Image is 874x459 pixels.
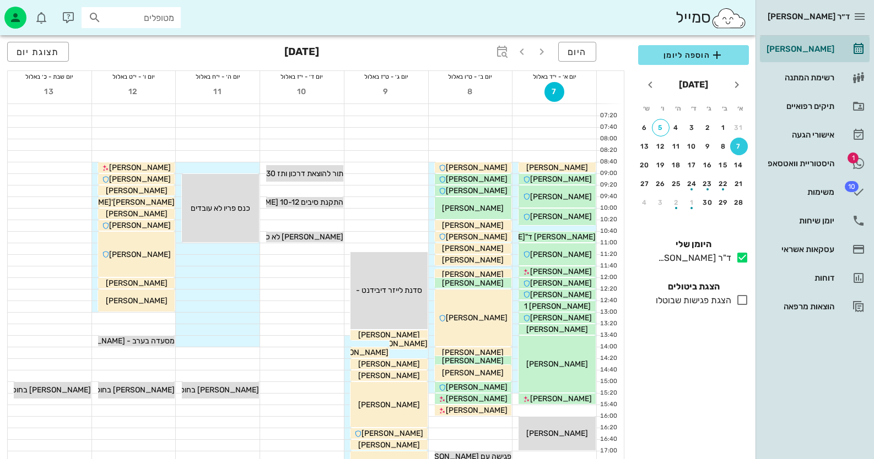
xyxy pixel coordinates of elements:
span: תג [33,9,39,15]
span: כנס פריו לא עובדים [191,204,250,213]
div: 15 [715,161,732,169]
button: 27 [636,175,654,193]
th: ג׳ [702,99,716,118]
div: 8 [715,143,732,150]
button: חודש שעבר [727,75,747,95]
span: [PERSON_NAME] [442,278,504,288]
div: 22 [715,180,732,188]
span: [PERSON_NAME] [366,339,428,348]
button: 11 [667,138,685,155]
div: יום ו׳ - י״ט באלול [92,71,176,82]
span: [PERSON_NAME] [530,278,592,288]
span: [PERSON_NAME] [358,440,420,450]
div: 19 [652,161,670,169]
div: 5 [652,124,669,132]
div: סמייל [676,6,747,30]
div: דוחות [764,274,834,282]
div: 11:00 [597,238,619,248]
div: 15:40 [597,400,619,409]
button: 17 [683,156,701,174]
button: 15 [715,156,732,174]
span: [PERSON_NAME] [442,204,504,213]
div: 16:20 [597,423,619,433]
a: תגהיסטוריית וואטסאפ [760,150,870,177]
span: [PERSON_NAME] [358,359,420,369]
div: 14 [730,161,748,169]
button: 10 [292,82,312,102]
a: תגמשימות [760,179,870,205]
div: 4 [636,199,654,206]
span: [PERSON_NAME] [446,313,508,323]
span: [PERSON_NAME] [109,250,171,259]
span: [PERSON_NAME] [358,330,420,340]
span: [PERSON_NAME] [446,186,508,195]
span: [PERSON_NAME] [446,394,508,403]
div: 29 [715,199,732,206]
button: 24 [683,175,701,193]
a: דוחות [760,265,870,291]
button: 4 [636,194,654,211]
th: ב׳ [717,99,732,118]
button: 7 [544,82,564,102]
div: 16:40 [597,435,619,444]
div: 3 [683,124,701,132]
span: 8 [460,87,480,96]
span: היום [568,47,587,57]
div: 31 [730,124,748,132]
span: [PERSON_NAME] [530,290,592,299]
span: 11 [208,87,228,96]
span: [PERSON_NAME] [446,232,508,242]
span: 13 [40,87,60,96]
span: [PERSON_NAME] [530,192,592,201]
div: 20 [636,161,654,169]
div: אישורי הגעה [764,130,834,139]
span: [PERSON_NAME] [362,429,423,438]
span: הוספה ליומן [647,48,740,62]
div: 10:40 [597,227,619,236]
div: 11:40 [597,261,619,271]
th: ד׳ [686,99,700,118]
span: [PERSON_NAME] [442,348,504,357]
span: [PERSON_NAME] [526,359,588,369]
button: 1 [715,119,732,136]
button: 7 [730,138,748,155]
div: 09:20 [597,181,619,190]
button: 11 [208,82,228,102]
div: 17 [683,161,701,169]
button: 5 [652,119,670,136]
div: 10:20 [597,215,619,225]
div: 14:20 [597,354,619,363]
div: 6 [636,124,654,132]
button: 2 [667,194,685,211]
div: 13:00 [597,308,619,317]
div: 10:00 [597,204,619,213]
div: 1 [683,199,701,206]
th: א׳ [733,99,748,118]
div: 2 [699,124,716,132]
div: 12:40 [597,296,619,305]
div: 10 [683,143,701,150]
div: 2 [667,199,685,206]
button: הוספה ליומן [638,45,749,65]
button: 25 [667,175,685,193]
span: 9 [376,87,396,96]
button: 3 [683,119,701,136]
div: 28 [730,199,748,206]
div: 18 [667,161,685,169]
button: 18 [667,156,685,174]
span: סדנת לייזר דיבידנט - [356,286,422,295]
button: 8 [715,138,732,155]
span: [PERSON_NAME] [442,244,504,253]
span: [PERSON_NAME] [106,296,168,305]
button: 12 [124,82,144,102]
div: יום ה׳ - י״ח באלול [176,71,260,82]
div: 14:00 [597,342,619,352]
div: 11:20 [597,250,619,259]
span: [PERSON_NAME] [530,174,592,184]
div: 17:00 [597,446,619,456]
span: [PERSON_NAME] בחופשה [2,385,91,395]
button: 19 [652,156,670,174]
div: 09:00 [597,169,619,178]
h3: [DATE] [284,42,319,64]
button: היום [558,42,596,62]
